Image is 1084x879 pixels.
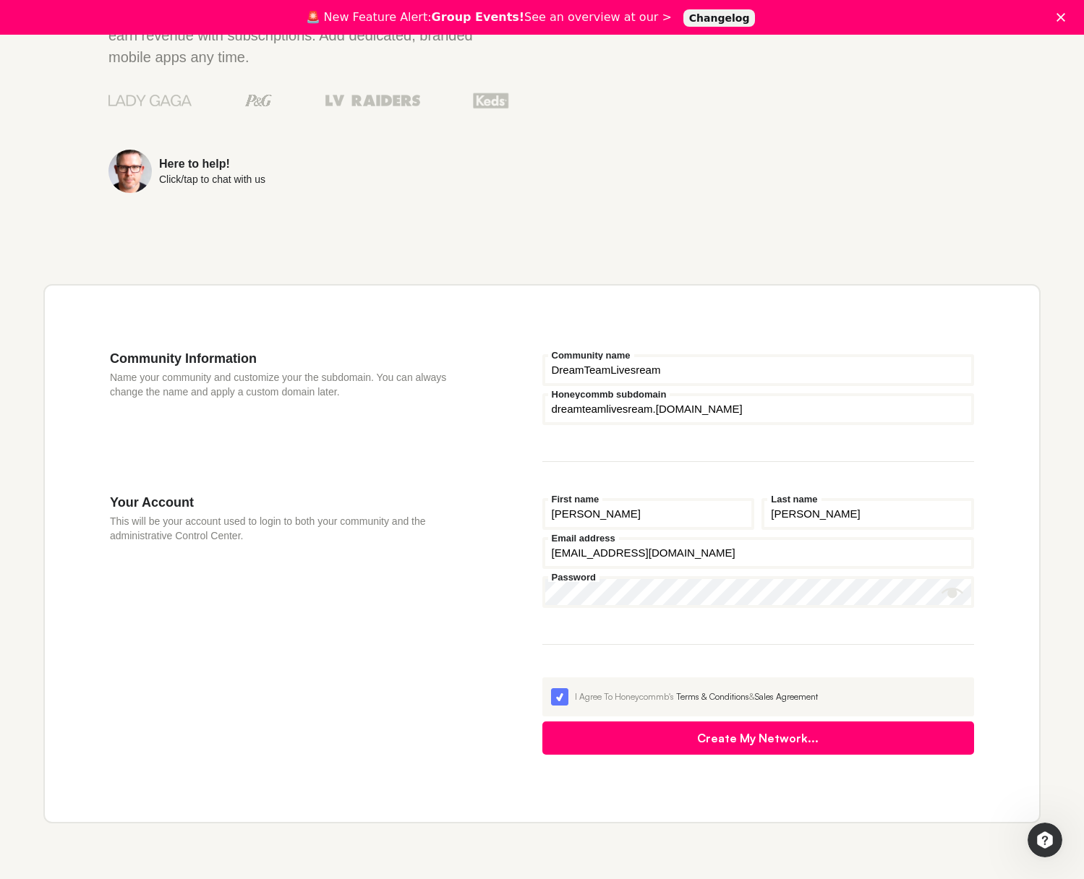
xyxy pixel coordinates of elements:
button: Show password [942,582,963,604]
b: Group Events! [432,10,525,24]
iframe: Intercom live chat [1028,823,1062,857]
label: Email address [548,533,619,543]
h3: Community Information [110,351,456,366]
input: Last name [761,498,974,530]
img: Lady Gaga [108,90,192,111]
img: Procter & Gamble [245,95,272,106]
p: This will be your account used to login to both your community and the administrative Control Cen... [110,514,456,543]
div: Close [1057,13,1071,22]
a: Sales Agreement [755,691,818,702]
input: your-subdomain.honeycommb.com [542,393,975,425]
a: Terms & Conditions [676,691,749,702]
h3: Your Account [110,494,456,510]
p: Name your community and customize your the subdomain. You can always change the name and apply a ... [110,370,456,399]
label: Community name [548,351,634,360]
input: Email address [542,537,975,569]
label: Password [548,573,599,582]
div: I Agree To Honeycommb's & [575,690,966,703]
div: Click/tap to chat with us [159,174,265,184]
img: Keds [473,91,509,110]
button: Create My Network... [542,721,975,755]
label: Honeycommb subdomain [548,390,670,399]
div: Here to help! [159,158,265,170]
input: First name [542,498,755,530]
a: Changelog [683,9,756,27]
a: Here to help!Click/tap to chat with us [108,150,510,193]
label: First name [548,494,603,504]
img: Sean [108,150,152,193]
label: Last name [767,494,821,504]
input: Community name [542,354,975,386]
div: 🚨 New Feature Alert: See an overview at our > [306,10,672,25]
img: Las Vegas Raiders [325,95,420,106]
